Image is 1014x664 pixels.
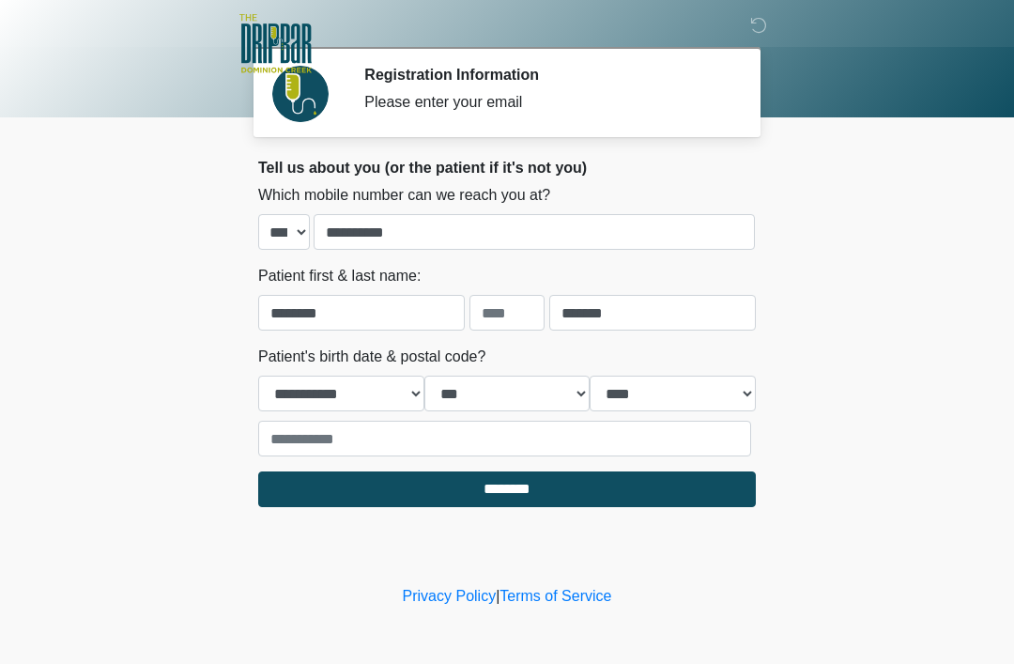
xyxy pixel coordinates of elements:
h2: Tell us about you (or the patient if it's not you) [258,159,756,177]
a: Terms of Service [499,588,611,604]
img: Agent Avatar [272,66,329,122]
label: Patient's birth date & postal code? [258,346,485,368]
a: Privacy Policy [403,588,497,604]
a: | [496,588,499,604]
label: Patient first & last name: [258,265,421,287]
div: Please enter your email [364,91,728,114]
img: The DRIPBaR - San Antonio Dominion Creek Logo [239,14,312,76]
label: Which mobile number can we reach you at? [258,184,550,207]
